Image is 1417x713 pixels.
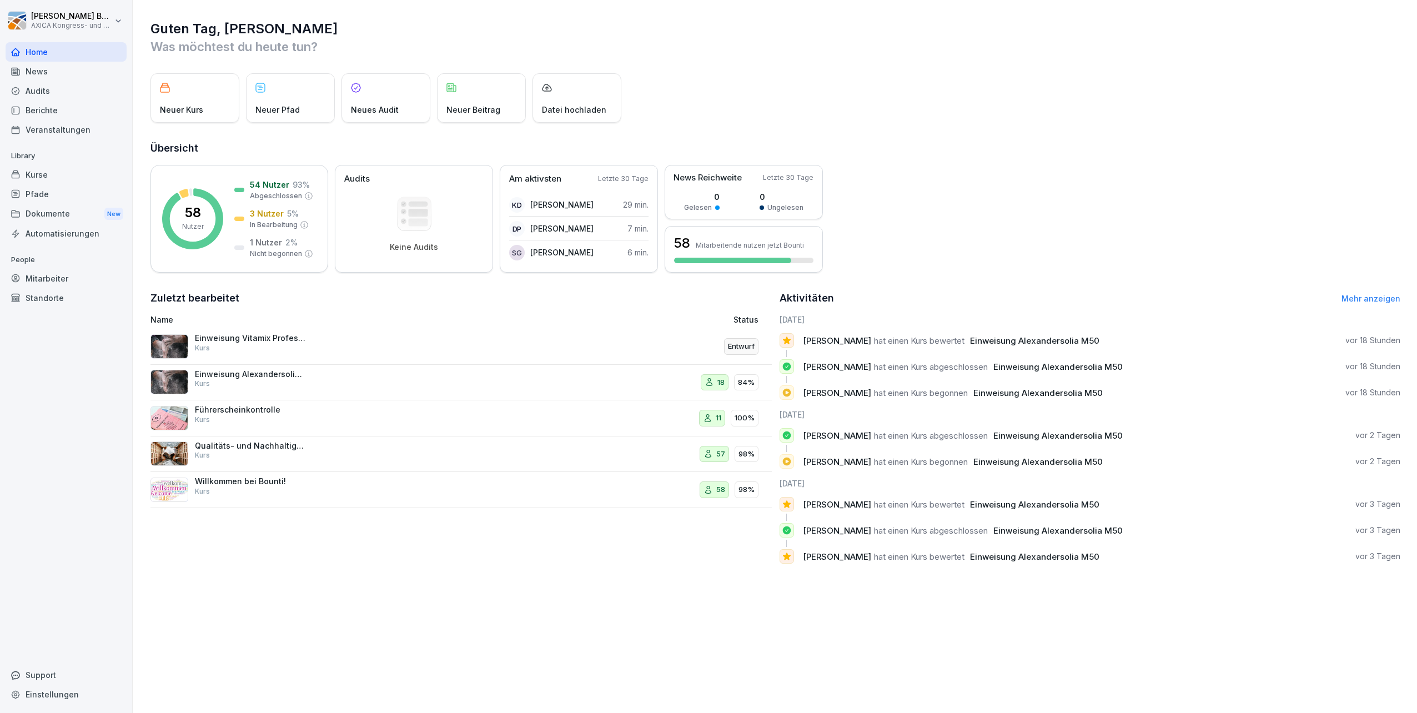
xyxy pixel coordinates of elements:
[285,237,298,248] p: 2 %
[6,62,127,81] a: News
[195,343,210,353] p: Kurs
[874,551,964,562] span: hat einen Kurs bewertet
[684,191,720,203] p: 0
[6,42,127,62] a: Home
[874,388,968,398] span: hat einen Kurs begonnen
[150,20,1400,38] h1: Guten Tag, [PERSON_NAME]
[150,400,772,436] a: FührerscheinkontrolleKurs11100%
[6,165,127,184] a: Kurse
[250,191,302,201] p: Abgeschlossen
[185,206,201,219] p: 58
[735,413,755,424] p: 100%
[970,335,1099,346] span: Einweisung Alexandersolia M50
[195,441,306,451] p: Qualitäts- und Nachhaltigkeitspolitik bei AXICA
[780,314,1401,325] h6: [DATE]
[250,220,298,230] p: In Bearbeitung
[6,204,127,224] a: DokumenteNew
[195,476,306,486] p: Willkommen bei Bounti!
[780,478,1401,489] h6: [DATE]
[287,208,299,219] p: 5 %
[182,222,204,232] p: Nutzer
[763,173,813,183] p: Letzte 30 Tage
[255,104,300,116] p: Neuer Pfad
[195,369,306,379] p: Einweisung Alexandersolia M50
[716,484,725,495] p: 58
[684,203,712,213] p: Gelesen
[509,221,525,237] div: DP
[803,361,871,372] span: [PERSON_NAME]
[1345,361,1400,372] p: vor 18 Stunden
[344,173,370,185] p: Audits
[874,430,988,441] span: hat einen Kurs abgeschlossen
[530,199,594,210] p: [PERSON_NAME]
[627,223,649,234] p: 7 min.
[874,525,988,536] span: hat einen Kurs abgeschlossen
[530,247,594,258] p: [PERSON_NAME]
[803,525,871,536] span: [PERSON_NAME]
[1355,499,1400,510] p: vor 3 Tagen
[250,179,289,190] p: 54 Nutzer
[6,224,127,243] div: Automatisierungen
[150,314,547,325] p: Name
[803,499,871,510] span: [PERSON_NAME]
[803,430,871,441] span: [PERSON_NAME]
[195,379,210,389] p: Kurs
[509,173,561,185] p: Am aktivsten
[351,104,399,116] p: Neues Audit
[6,269,127,288] a: Mitarbeiter
[509,197,525,213] div: KD
[530,223,594,234] p: [PERSON_NAME]
[696,241,804,249] p: Mitarbeitende nutzen jetzt Bounti
[195,486,210,496] p: Kurs
[150,472,772,508] a: Willkommen bei Bounti!Kurs5898%
[542,104,606,116] p: Datei hochladen
[1345,387,1400,398] p: vor 18 Stunden
[150,38,1400,56] p: Was möchtest du heute tun?
[993,430,1123,441] span: Einweisung Alexandersolia M50
[970,551,1099,562] span: Einweisung Alexandersolia M50
[250,208,284,219] p: 3 Nutzer
[803,388,871,398] span: [PERSON_NAME]
[6,147,127,165] p: Library
[104,208,123,220] div: New
[733,314,758,325] p: Status
[195,333,306,343] p: Einweisung Vitamix Professional
[627,247,649,258] p: 6 min.
[150,290,772,306] h2: Zuletzt bearbeitet
[716,449,725,460] p: 57
[674,234,690,253] h3: 58
[1355,430,1400,441] p: vor 2 Tagen
[150,334,188,359] img: ji0aiyxvbyz8tq3ggjp5v0yx.png
[150,406,188,430] img: tysqa3kn17sbof1d0u0endyv.png
[150,365,772,401] a: Einweisung Alexandersolia M50Kurs1884%
[6,665,127,685] div: Support
[973,388,1103,398] span: Einweisung Alexandersolia M50
[993,525,1123,536] span: Einweisung Alexandersolia M50
[293,179,310,190] p: 93 %
[6,288,127,308] a: Standorte
[780,409,1401,420] h6: [DATE]
[874,499,964,510] span: hat einen Kurs bewertet
[195,450,210,460] p: Kurs
[6,251,127,269] p: People
[1355,525,1400,536] p: vor 3 Tagen
[31,12,112,21] p: [PERSON_NAME] Beck
[6,184,127,204] a: Pfade
[150,478,188,502] img: ezoyesrutavjy0yb17ox1s6s.png
[150,436,772,473] a: Qualitäts- und Nachhaltigkeitspolitik bei AXICAKurs5798%
[738,449,755,460] p: 98%
[6,101,127,120] a: Berichte
[6,120,127,139] a: Veranstaltungen
[738,484,755,495] p: 98%
[803,456,871,467] span: [PERSON_NAME]
[760,191,803,203] p: 0
[993,361,1123,372] span: Einweisung Alexandersolia M50
[674,172,742,184] p: News Reichweite
[738,377,755,388] p: 84%
[150,140,1400,156] h2: Übersicht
